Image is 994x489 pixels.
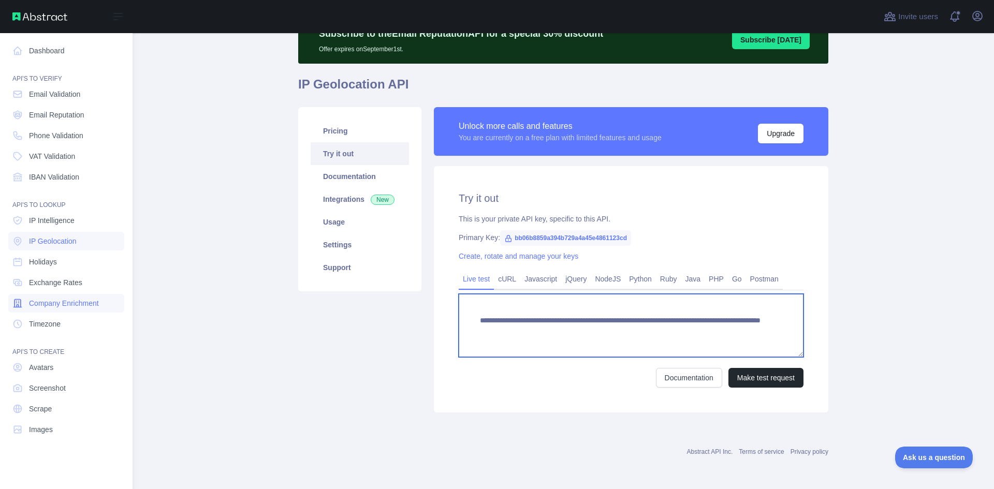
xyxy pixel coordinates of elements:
div: You are currently on a free plan with limited features and usage [459,132,662,143]
span: VAT Validation [29,151,75,161]
iframe: Toggle Customer Support [895,447,973,468]
a: Postman [746,271,783,287]
a: Support [311,256,409,279]
p: Subscribe to the Email Reputation API for a special 30 % discount [319,26,603,41]
a: Pricing [311,120,409,142]
a: Privacy policy [791,448,828,455]
img: Abstract API [12,12,67,21]
button: Make test request [728,368,803,388]
h2: Try it out [459,191,803,205]
a: Ruby [656,271,681,287]
a: Timezone [8,315,124,333]
div: API'S TO CREATE [8,335,124,356]
a: NodeJS [591,271,625,287]
span: Images [29,424,53,435]
div: API'S TO LOOKUP [8,188,124,209]
button: Subscribe [DATE] [732,31,810,49]
a: Usage [311,211,409,233]
a: Scrape [8,399,124,418]
a: Documentation [656,368,722,388]
a: Exchange Rates [8,273,124,292]
span: Exchange Rates [29,277,82,288]
span: IBAN Validation [29,172,79,182]
a: cURL [494,271,520,287]
span: IP Geolocation [29,236,77,246]
span: Screenshot [29,383,66,393]
a: Dashboard [8,41,124,60]
a: Abstract API Inc. [687,448,733,455]
a: Company Enrichment [8,294,124,313]
span: Timezone [29,319,61,329]
a: Live test [459,271,494,287]
span: New [371,195,394,205]
a: Go [728,271,746,287]
a: jQuery [561,271,591,287]
span: Phone Validation [29,130,83,141]
a: IBAN Validation [8,168,124,186]
span: Email Reputation [29,110,84,120]
a: Java [681,271,705,287]
button: Upgrade [758,124,803,143]
div: Unlock more calls and features [459,120,662,132]
span: Company Enrichment [29,298,99,308]
a: Javascript [520,271,561,287]
a: Avatars [8,358,124,377]
a: Screenshot [8,379,124,397]
a: PHP [705,271,728,287]
h1: IP Geolocation API [298,76,828,101]
a: Create, rotate and manage your keys [459,252,578,260]
span: bb06b8859a394b729a4a45e4861123cd [500,230,631,246]
button: Invite users [882,8,940,25]
a: Settings [311,233,409,256]
a: IP Intelligence [8,211,124,230]
p: Offer expires on September 1st. [319,41,603,53]
a: Email Reputation [8,106,124,124]
span: IP Intelligence [29,215,75,226]
div: This is your private API key, specific to this API. [459,214,803,224]
div: API'S TO VERIFY [8,62,124,83]
a: IP Geolocation [8,232,124,250]
a: VAT Validation [8,147,124,166]
span: Avatars [29,362,53,373]
a: Integrations New [311,188,409,211]
a: Documentation [311,165,409,188]
div: Primary Key: [459,232,803,243]
a: Images [8,420,124,439]
a: Terms of service [739,448,784,455]
a: Try it out [311,142,409,165]
a: Python [625,271,656,287]
a: Email Validation [8,85,124,103]
span: Scrape [29,404,52,414]
span: Email Validation [29,89,80,99]
a: Phone Validation [8,126,124,145]
span: Invite users [898,11,938,23]
a: Holidays [8,253,124,271]
span: Holidays [29,257,57,267]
